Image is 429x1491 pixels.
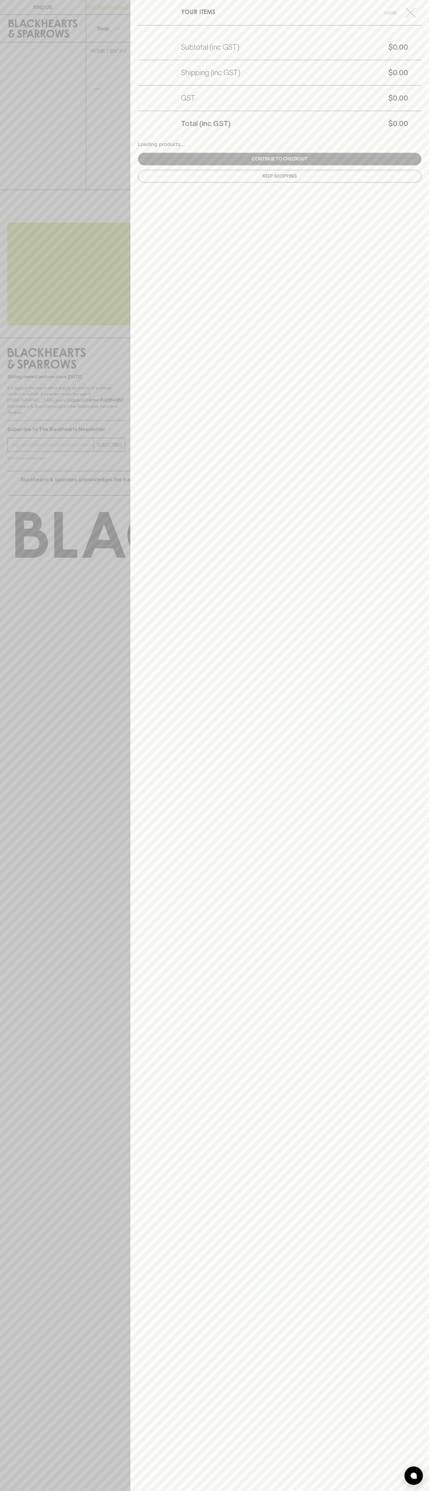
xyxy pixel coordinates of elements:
[138,170,421,183] button: Keep Shopping
[240,68,408,78] h5: $0.00
[378,8,420,17] button: Close
[181,42,239,52] h5: Subtotal (inc GST)
[181,8,215,17] h6: YOUR ITEMS
[181,93,195,103] h5: GST
[378,10,403,16] span: Close
[138,141,421,148] div: Loading products...
[411,1473,417,1479] img: bubble-icon
[195,93,408,103] h5: $0.00
[181,119,231,129] h5: Total (inc GST)
[231,119,408,129] h5: $0.00
[239,42,408,52] h5: $0.00
[181,68,240,78] h5: Shipping (inc GST)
